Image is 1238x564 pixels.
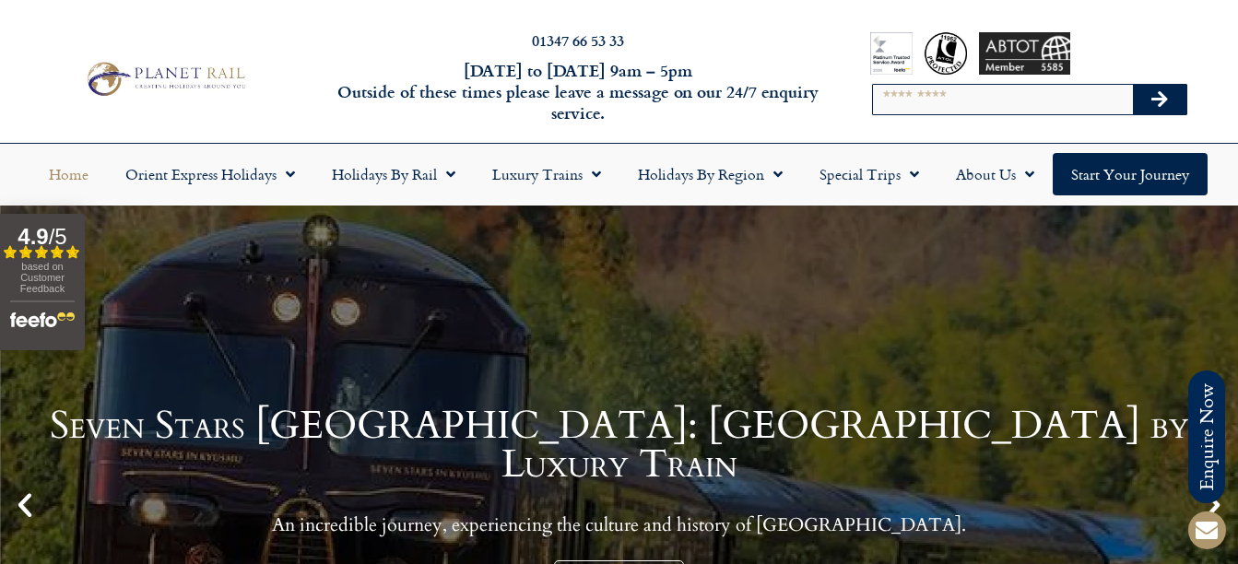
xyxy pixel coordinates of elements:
[1197,489,1229,521] div: Next slide
[335,60,820,124] h6: [DATE] to [DATE] 9am – 5pm Outside of these times please leave a message on our 24/7 enquiry serv...
[46,406,1192,484] h1: Seven Stars [GEOGRAPHIC_DATA]: [GEOGRAPHIC_DATA] by Luxury Train
[80,58,249,100] img: Planet Rail Train Holidays Logo
[107,153,313,195] a: Orient Express Holidays
[801,153,937,195] a: Special Trips
[9,489,41,521] div: Previous slide
[1053,153,1208,195] a: Start your Journey
[619,153,801,195] a: Holidays by Region
[9,153,1229,195] nav: Menu
[532,29,624,51] a: 01347 66 53 33
[30,153,107,195] a: Home
[46,513,1192,536] p: An incredible journey, experiencing the culture and history of [GEOGRAPHIC_DATA].
[313,153,474,195] a: Holidays by Rail
[937,153,1053,195] a: About Us
[1133,85,1186,114] button: Search
[474,153,619,195] a: Luxury Trains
